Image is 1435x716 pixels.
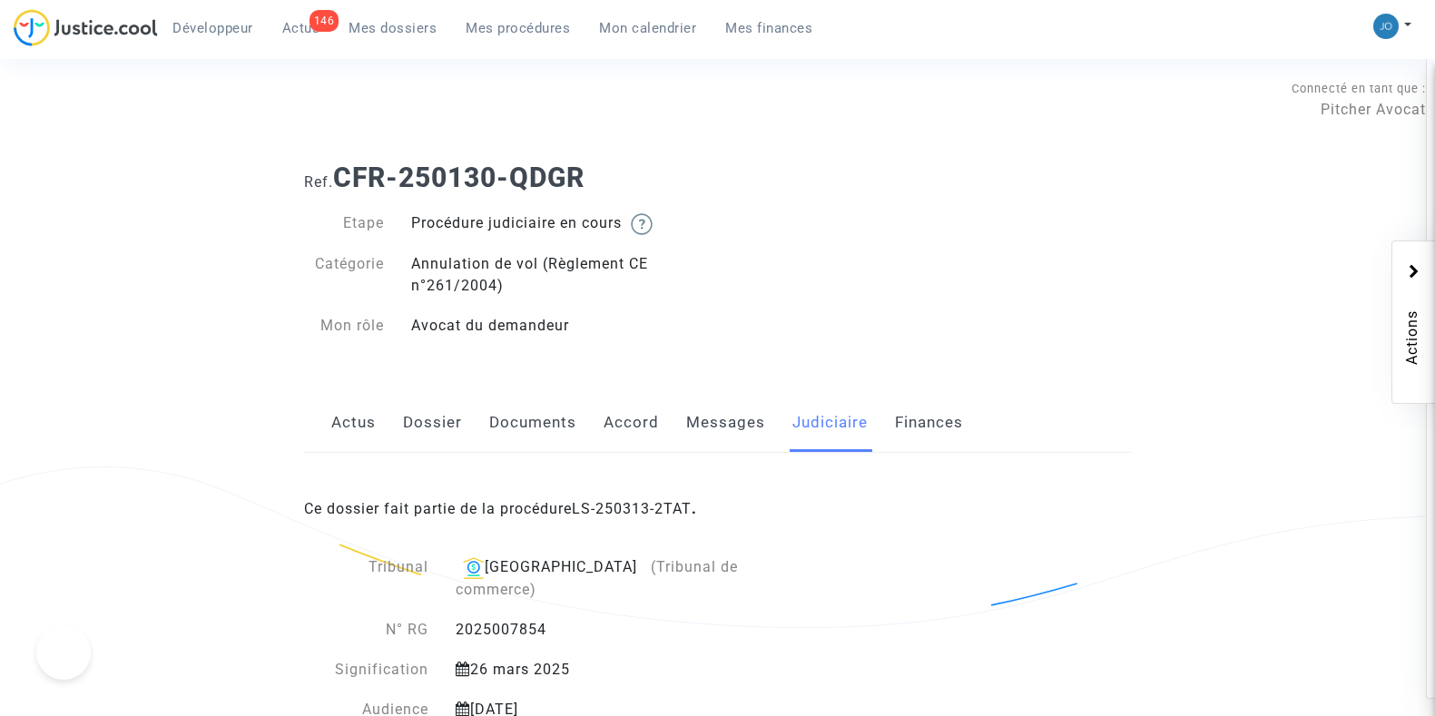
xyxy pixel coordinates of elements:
[1292,82,1426,95] span: Connecté en tant que :
[331,393,376,453] a: Actus
[572,500,692,517] a: LS-250313-2TAT
[456,556,796,601] div: [GEOGRAPHIC_DATA]
[14,9,158,46] img: jc-logo.svg
[398,253,718,297] div: Annulation de vol (Règlement CE n°261/2004)
[403,393,462,453] a: Dossier
[304,173,333,191] span: Ref.
[686,393,765,453] a: Messages
[725,20,812,36] span: Mes finances
[489,393,576,453] a: Documents
[304,500,697,517] span: Ce dossier fait partie de la procédure
[463,557,485,579] img: icon-banque.svg
[398,315,718,337] div: Avocat du demandeur
[349,20,437,36] span: Mes dossiers
[1401,260,1423,394] span: Actions
[398,212,718,235] div: Procédure judiciaire en cours
[36,625,91,680] iframe: Help Scout Beacon - Open
[599,20,696,36] span: Mon calendrier
[631,213,653,235] img: help.svg
[451,15,585,42] a: Mes procédures
[442,659,810,681] div: 26 mars 2025
[290,315,398,337] div: Mon rôle
[572,500,697,517] b: .
[442,619,810,641] div: 2025007854
[711,15,827,42] a: Mes finances
[466,20,570,36] span: Mes procédures
[333,162,585,193] b: CFR-250130-QDGR
[1373,14,1399,39] img: 45a793c8596a0d21866ab9c5374b5e4b
[172,20,253,36] span: Développeur
[304,619,442,641] div: N° RG
[334,15,451,42] a: Mes dossiers
[304,659,442,681] div: Signification
[282,20,320,36] span: Actus
[290,253,398,297] div: Catégorie
[604,393,659,453] a: Accord
[585,15,711,42] a: Mon calendrier
[290,212,398,235] div: Etape
[304,556,442,601] div: Tribunal
[158,15,268,42] a: Développeur
[310,10,339,32] div: 146
[895,393,963,453] a: Finances
[792,393,868,453] a: Judiciaire
[268,15,335,42] a: 146Actus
